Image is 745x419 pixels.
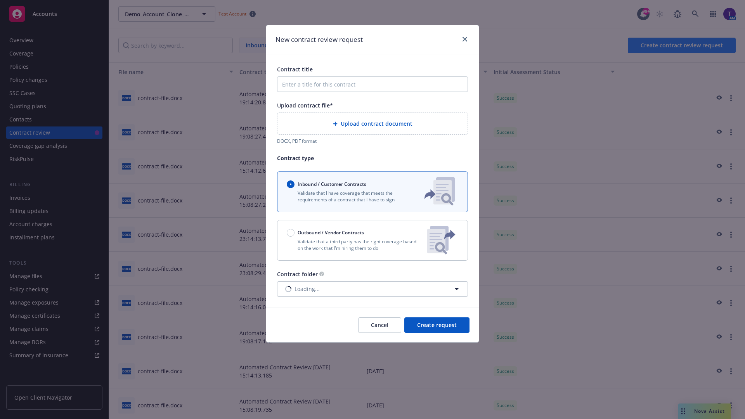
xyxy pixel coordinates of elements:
[287,238,421,251] p: Validate that a third party has the right coverage based on the work that I'm hiring them to do
[277,281,468,297] button: Loading...
[358,317,401,333] button: Cancel
[341,119,412,128] span: Upload contract document
[277,76,468,92] input: Enter a title for this contract
[287,190,412,203] p: Validate that I have coverage that meets the requirements of a contract that I have to sign
[298,229,364,236] span: Outbound / Vendor Contracts
[277,138,468,144] div: DOCX, PDF format
[371,321,388,329] span: Cancel
[277,171,468,212] button: Inbound / Customer ContractsValidate that I have coverage that meets the requirements of a contra...
[287,180,295,188] input: Inbound / Customer Contracts
[417,321,457,329] span: Create request
[287,229,295,237] input: Outbound / Vendor Contracts
[460,35,470,44] a: close
[404,317,470,333] button: Create request
[277,270,318,278] span: Contract folder
[275,35,363,45] h1: New contract review request
[277,66,313,73] span: Contract title
[277,154,468,162] p: Contract type
[277,113,468,135] div: Upload contract document
[277,102,333,109] span: Upload contract file*
[277,220,468,261] button: Outbound / Vendor ContractsValidate that a third party has the right coverage based on the work t...
[295,285,320,293] span: Loading...
[298,181,366,187] span: Inbound / Customer Contracts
